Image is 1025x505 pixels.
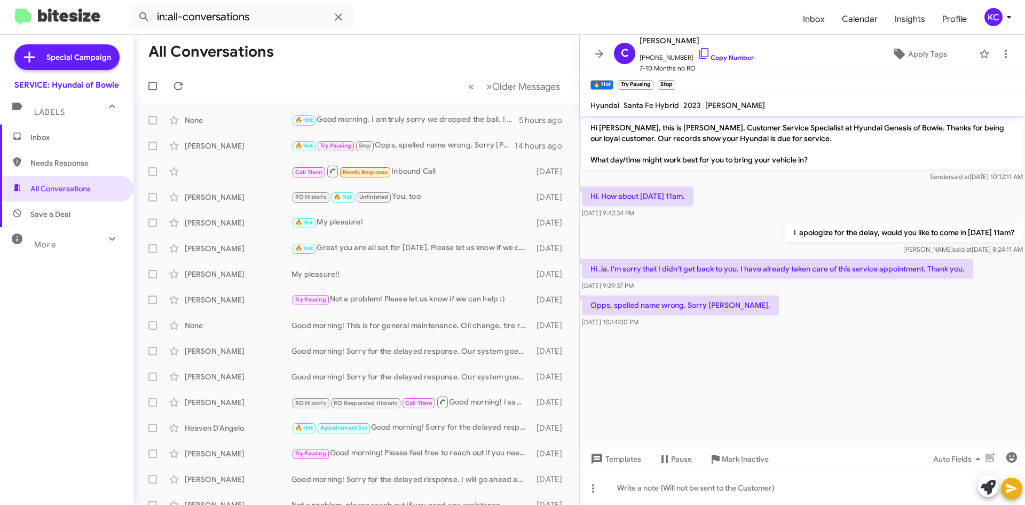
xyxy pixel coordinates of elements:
div: My pleasure!! [291,269,531,279]
div: [PERSON_NAME] [185,243,291,254]
span: Older Messages [492,81,560,92]
div: [DATE] [531,346,571,356]
span: RO Historic [295,400,327,407]
div: My pleasure! [291,216,531,229]
div: [DATE] [531,243,571,254]
a: Inbox [794,4,833,35]
span: 🔥 Hot [295,142,313,149]
span: Sender [DATE] 10:12:11 AM [930,173,1023,181]
span: Save a Deal [30,209,70,220]
p: Opps, spelled name wrong. Sorry [PERSON_NAME]. [582,296,779,315]
span: Stop [359,142,372,149]
div: Good morning! Sorry for the delayed response. Please disregard the message, I do see an appointme... [291,422,531,434]
a: Profile [934,4,975,35]
span: Try Pausing [295,296,326,303]
button: KC [975,8,1013,26]
p: Hi .ia. I'm sorry that I didn't get back to you. I have already taken care of this service appoin... [582,259,973,278]
div: [PERSON_NAME] [185,448,291,459]
span: C [621,45,629,62]
span: [PERSON_NAME] [DATE] 8:24:11 AM [903,245,1023,253]
span: Try Pausing [320,142,351,149]
div: Good morning! Sorry for the delayed response. Our system goes by months instead of mileage, as we... [291,346,531,356]
span: Unfinished [359,193,389,200]
div: Good morning! I saw you called in [DATE], I just wanted to make sure you were helped. [291,395,531,409]
div: 5 hours ago [519,115,571,126]
div: [DATE] [531,423,571,433]
div: [DATE] [531,371,571,382]
span: [DATE] 10:14:00 PM [582,318,638,326]
span: Apply Tags [908,44,947,64]
span: [PERSON_NAME] [705,100,765,110]
div: [PERSON_NAME] [185,269,291,279]
div: [PERSON_NAME] [185,217,291,228]
div: [DATE] [531,320,571,331]
span: Call Them [405,400,433,407]
div: Not a problem! Please let us know if we can help :) [291,293,531,306]
h1: All Conversations [148,43,274,60]
a: Calendar [833,4,886,35]
input: Search [129,4,353,30]
span: [DATE] 9:29:37 PM [582,282,634,290]
p: Hi. How about [DATE] 11am. [582,187,693,206]
div: SERVICE: Hyundai of Bowie [14,80,119,90]
button: Apply Tags [864,44,974,64]
span: Special Campaign [46,52,111,63]
button: Templates [580,449,650,469]
small: 🔥 Hot [590,80,613,90]
a: Insights [886,4,934,35]
div: Good morning! Sorry for the delayed response. Our system goes by months instead of mileage, as we... [291,371,531,382]
span: RO Responded Historic [334,400,398,407]
div: [DATE] [531,269,571,279]
div: Opps, spelled name wrong. Sorry [PERSON_NAME]. [291,139,515,152]
div: [PERSON_NAME] [185,371,291,382]
div: 14 hours ago [515,141,571,151]
span: 🔥 Hot [295,219,313,226]
div: [DATE] [531,217,571,228]
span: Needs Response [343,169,388,176]
div: [DATE] [531,397,571,408]
span: Try Pausing [295,450,326,457]
span: 🔥 Hot [295,424,313,431]
small: Try Pausing [618,80,653,90]
div: [DATE] [531,474,571,485]
span: More [34,240,56,250]
div: Heaven D'Angelo [185,423,291,433]
span: Inbox [30,132,121,143]
span: Call Them [295,169,323,176]
div: [PERSON_NAME] [185,346,291,356]
span: Santa Fe Hybrid [624,100,679,110]
button: Mark Inactive [700,449,777,469]
div: [DATE] [531,294,571,305]
span: « [468,80,474,93]
div: You, too [291,191,531,203]
span: said at [953,245,972,253]
div: [DATE] [531,448,571,459]
span: [PERSON_NAME] [640,34,754,47]
div: [PERSON_NAME] [185,141,291,151]
div: Good morning. I am truly sorry we dropped the ball. I forwarded this issue over to management, as... [291,114,519,126]
span: All Conversations [30,183,91,194]
span: Needs Response [30,158,121,168]
span: [DATE] 9:42:34 PM [582,209,634,217]
span: 2023 [683,100,701,110]
div: Good morning! Please feel free to reach out if you need any assistance scheduling. Have a safe trip [291,447,531,460]
span: Mark Inactive [722,449,769,469]
div: Good morning! This is for general maintenance. Oil change, tire rotation. There may be recommende... [291,320,531,331]
div: Good morning! Sorry for the delayed response. I will go ahead and remove the vehicle. Thank you f... [291,474,531,485]
span: [PHONE_NUMBER] [640,47,754,63]
div: [PERSON_NAME] [185,192,291,203]
div: [PERSON_NAME] [185,474,291,485]
div: [DATE] [531,166,571,177]
span: RO Historic [295,193,327,200]
div: [PERSON_NAME] [185,294,291,305]
span: Hyundai [590,100,619,110]
p: I apologize for the delay, would you like to come in [DATE] 11am? [785,223,1023,242]
div: [DATE] [531,192,571,203]
span: 7-10 Months no RO [640,63,754,74]
span: Labels [34,107,65,117]
span: Auto Fields [933,449,984,469]
div: None [185,115,291,126]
